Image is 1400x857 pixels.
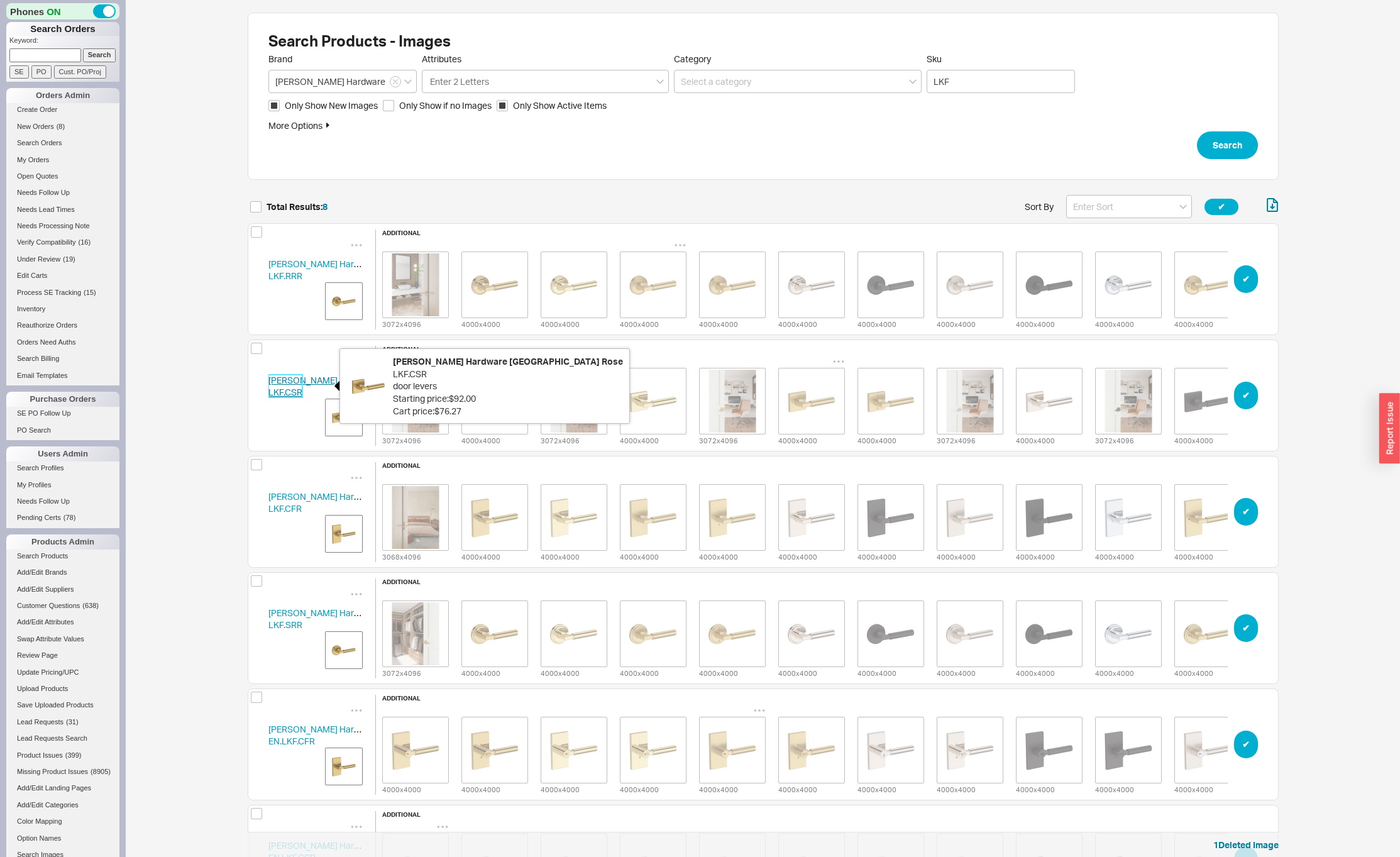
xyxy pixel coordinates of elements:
[1234,614,1258,642] button: ✔︎
[1018,253,1081,316] img: PS.LKF.RRR.191._CLD1_dksrms
[927,53,1075,65] span: Sku
[1176,370,1239,433] img: PS.LKF.CSR.112._CLD1_chkb7d
[859,370,922,433] img: PS.LKF.CSR.044._CLD2_vpvkeo
[17,255,60,263] span: Under Review
[778,434,817,446] div: 4000 x 4000
[6,599,119,612] a: Customer Questions(638)
[1089,704,1168,795] div: 4000x4000
[780,486,843,549] img: PS.LKF.CFR.055._CLD1_ttbvfz
[674,53,711,64] span: Category
[772,239,851,329] div: 4000x4000
[930,355,1010,446] div: 3072x4096
[393,392,623,405] div: Starting price: $92.00
[1176,486,1239,549] img: PV.LKF.CFR.044._CLD1_tgsgev
[1095,434,1134,446] div: 3072 x 4096
[1213,839,1279,851] button: 1Deleted Image
[1016,434,1055,446] div: 4000 x 4000
[622,602,685,665] img: PS.LKF.SRR.044._CLD1_cahnsy
[346,364,390,408] img: PS.LKF.CSR.044._CLD1_bzo5uw
[780,719,843,782] img: EN.LKF.CFR.044._CLD2_dlkca4
[455,588,534,678] div: 4000x4000
[268,258,378,282] a: [PERSON_NAME] HardwareLKF.RRR
[1018,602,1081,665] img: PS.LKF.SRR.191._CLD1_ek5q7n
[6,219,119,233] a: Needs Processing Note
[778,318,817,329] div: 4000 x 4000
[268,724,378,747] a: [PERSON_NAME] HardwareEN.LKF.CFR
[382,551,421,562] div: 3068 x 4096
[404,79,412,84] svg: open menu
[1066,195,1192,218] input: Enter Sort
[937,434,976,446] div: 3072 x 4096
[422,53,461,64] span: Attributes
[6,103,119,116] a: Create Order
[376,472,455,562] div: 3068x4096
[328,634,360,666] img: PS.LKF.SRR.044._CLD1_cahnsy
[1010,355,1089,446] div: 4000x4000
[939,253,1001,316] img: PS.LKF.RRR.150._CLD1_pvvutg
[1097,253,1160,316] img: PS.LKF.RRR.260._CLD1_h3nujp
[614,355,693,446] div: 4000x4000
[6,88,119,103] div: Orders Admin
[82,602,99,609] span: ( 638 )
[780,253,843,316] img: PS.LKF.RRR.055._CLD1_zh3tah
[939,486,1001,549] img: PS.LKF.CFR.150._CLD1_rm9won
[939,370,1001,433] img: PS.LKF.CSR.055._CLD1_SDOL_LZa_mbfnte
[6,550,119,563] a: Search Products
[6,236,119,249] a: Verify Compatibility(16)
[693,588,772,678] div: 4000x4000
[1168,704,1247,795] div: 4000x4000
[6,616,119,629] a: Add/Edit Attributes
[614,588,693,678] div: 4000x4000
[399,99,492,112] span: Only Show if no Images
[909,79,917,84] svg: open menu
[851,704,930,795] div: 4000x4000
[939,719,1001,782] img: EN.LKF.CFR.055._CLD2_pj1xlv
[541,318,580,329] div: 4000 x 4000
[1095,667,1134,678] div: 4000 x 4000
[693,355,772,446] div: 3072x4096
[1095,783,1134,795] div: 4000 x 4000
[6,732,119,745] a: Lead Requests Search
[622,370,685,433] img: PS.LKF.CSR.031._CLD1_jghc4d
[851,588,930,678] div: 4000x4000
[543,486,605,549] img: PS.LKF.CFR.031._CLD1_j7fzjy
[1176,602,1239,665] img: PV.LKF.SRR.044._CLD1_os1jh3
[461,783,500,795] div: 4000 x 4000
[778,783,817,795] div: 4000 x 4000
[6,170,119,183] a: Open Quotes
[17,602,80,609] span: Customer Questions
[701,486,764,549] img: PS.LKF.CFR.044._CLD2_vtq25y
[6,478,119,492] a: My Profiles
[54,65,106,79] input: Cust. PO/Proj
[1242,272,1250,287] span: ✔︎
[17,514,61,521] span: Pending Certs
[6,799,119,812] a: Add/Edit Categories
[461,667,500,678] div: 4000 x 4000
[17,238,76,246] span: Verify Compatibility
[1174,318,1213,329] div: 4000 x 4000
[463,719,526,782] img: EN.LKF.CFR.003._CLD2_rqaiab
[63,514,76,521] span: ( 78 )
[851,472,930,562] div: 4000x4000
[1174,667,1213,678] div: 4000 x 4000
[1242,621,1250,636] span: ✔︎
[778,667,817,678] div: 4000 x 4000
[91,768,111,775] span: ( 8905 )
[1168,355,1247,446] div: 4000x4000
[6,253,119,266] a: Under Review(19)
[620,783,659,795] div: 4000 x 4000
[1018,719,1081,782] img: EN.LKF.CFR.112._CLD1_obwo9j
[1089,472,1168,562] div: 4000x4000
[1168,588,1247,678] div: 4000x4000
[772,588,851,678] div: 4000x4000
[534,588,614,678] div: 4000x4000
[461,318,500,329] div: 4000 x 4000
[376,588,455,678] div: 3072x4096
[1234,265,1258,293] button: ✔︎
[534,704,614,795] div: 4000x4000
[6,782,119,795] a: Add/Edit Landing Pages
[6,534,119,550] div: Products Admin
[543,719,605,782] img: EN.LKF.CFR.031._CLD1_frvxjo
[1218,199,1225,214] span: ✔︎
[1174,551,1213,562] div: 4000 x 4000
